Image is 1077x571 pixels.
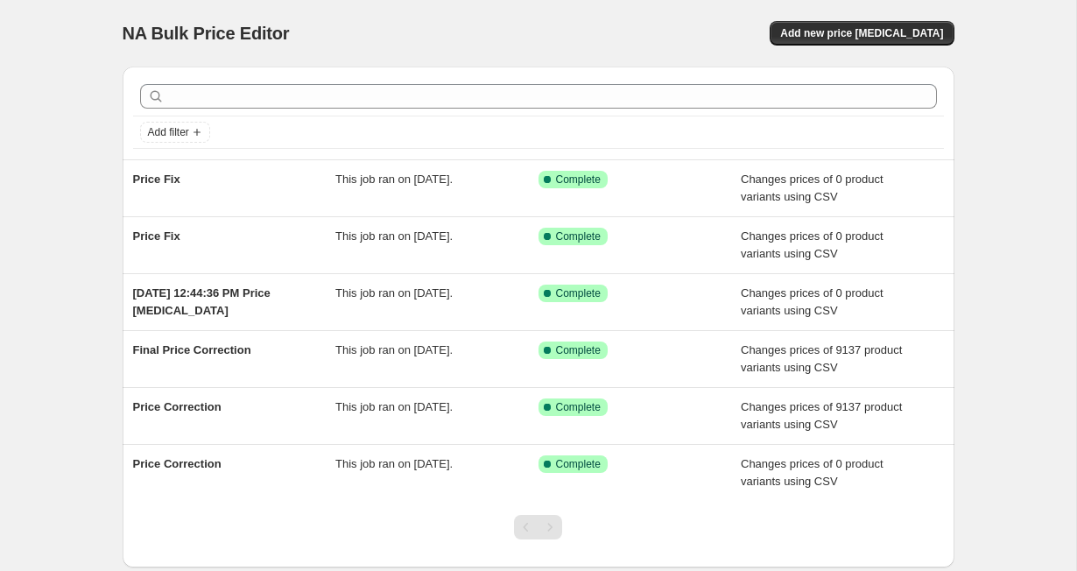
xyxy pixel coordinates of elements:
[741,400,902,431] span: Changes prices of 9137 product variants using CSV
[556,286,601,300] span: Complete
[556,173,601,187] span: Complete
[140,122,210,143] button: Add filter
[133,229,180,243] span: Price Fix
[133,173,180,186] span: Price Fix
[148,125,189,139] span: Add filter
[335,343,453,356] span: This job ran on [DATE].
[741,173,883,203] span: Changes prices of 0 product variants using CSV
[335,286,453,300] span: This job ran on [DATE].
[770,21,954,46] button: Add new price [MEDICAL_DATA]
[514,515,562,539] nav: Pagination
[335,400,453,413] span: This job ran on [DATE].
[556,457,601,471] span: Complete
[133,343,251,356] span: Final Price Correction
[335,229,453,243] span: This job ran on [DATE].
[741,457,883,488] span: Changes prices of 0 product variants using CSV
[741,343,902,374] span: Changes prices of 9137 product variants using CSV
[335,457,453,470] span: This job ran on [DATE].
[741,286,883,317] span: Changes prices of 0 product variants using CSV
[133,400,222,413] span: Price Correction
[780,26,943,40] span: Add new price [MEDICAL_DATA]
[556,400,601,414] span: Complete
[335,173,453,186] span: This job ran on [DATE].
[133,286,271,317] span: [DATE] 12:44:36 PM Price [MEDICAL_DATA]
[123,24,290,43] span: NA Bulk Price Editor
[741,229,883,260] span: Changes prices of 0 product variants using CSV
[556,229,601,243] span: Complete
[556,343,601,357] span: Complete
[133,457,222,470] span: Price Correction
